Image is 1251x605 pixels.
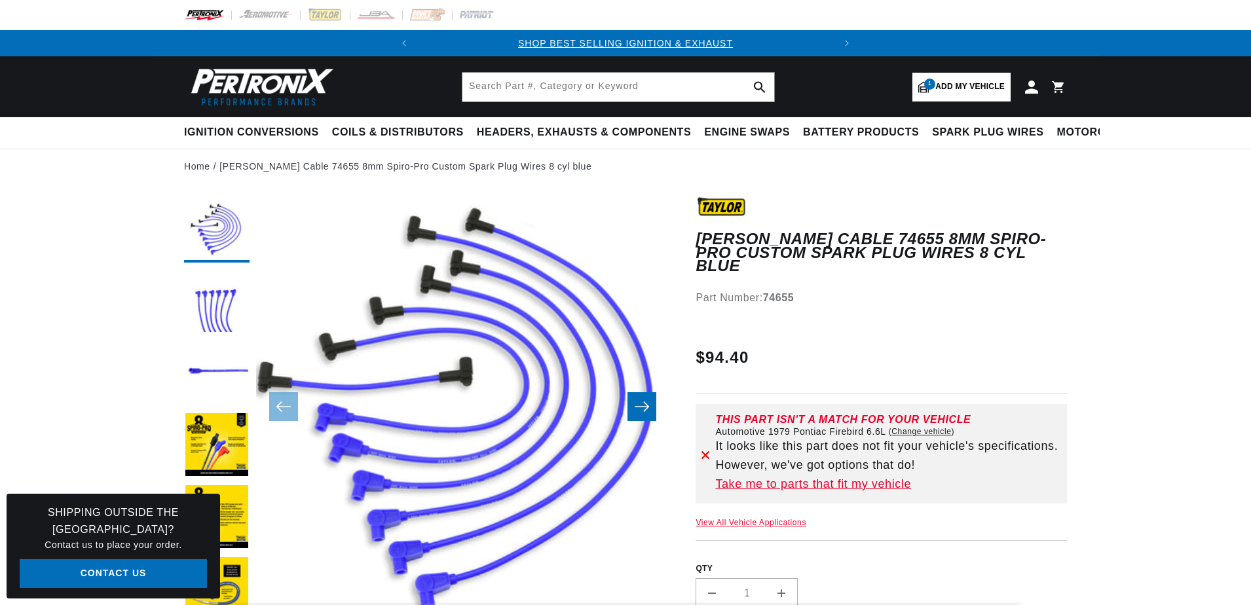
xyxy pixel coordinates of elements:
[477,126,691,139] span: Headers, Exhausts & Components
[20,559,207,589] a: Contact Us
[715,437,1062,475] p: It looks like this part does not fit your vehicle's specifications. However, we've got options th...
[924,79,935,90] span: 1
[696,346,749,369] span: $94.40
[184,117,326,148] summary: Ignition Conversions
[184,341,250,407] button: Load image 3 in gallery view
[704,126,790,139] span: Engine Swaps
[20,504,207,538] h3: Shipping Outside the [GEOGRAPHIC_DATA]?
[184,197,250,263] button: Load image 1 in gallery view
[151,30,1100,56] slideshow-component: Translation missing: en.sections.announcements.announcement_bar
[184,126,319,139] span: Ignition Conversions
[219,159,591,174] a: [PERSON_NAME] Cable 74655 8mm Spiro-Pro Custom Spark Plug Wires 8 cyl blue
[1051,117,1142,148] summary: Motorcycle
[715,414,1062,425] div: This part isn't a match for your vehicle
[834,30,860,56] button: Translation missing: en.sections.announcements.next_announcement
[932,126,1043,139] span: Spark Plug Wires
[696,289,1067,306] div: Part Number:
[763,292,794,303] strong: 74655
[745,73,774,101] button: search button
[796,117,925,148] summary: Battery Products
[696,232,1067,272] h1: [PERSON_NAME] Cable 74655 8mm Spiro-Pro Custom Spark Plug Wires 8 cyl blue
[417,36,834,50] div: 1 of 2
[184,64,335,109] img: Pertronix
[184,159,1067,174] nav: breadcrumbs
[889,426,954,437] a: Change vehicle
[269,392,298,421] button: Slide left
[803,126,919,139] span: Battery Products
[470,117,698,148] summary: Headers, Exhausts & Components
[184,159,210,174] a: Home
[627,392,656,421] button: Slide right
[184,269,250,335] button: Load image 2 in gallery view
[518,38,733,48] a: SHOP BEST SELLING IGNITION & EXHAUST
[1057,126,1135,139] span: Motorcycle
[925,117,1050,148] summary: Spark Plug Wires
[184,485,250,551] button: Load image 5 in gallery view
[698,117,796,148] summary: Engine Swaps
[696,518,806,527] a: View All Vehicle Applications
[417,36,834,50] div: Announcement
[20,538,207,552] p: Contact us to place your order.
[462,73,774,101] input: Search Part #, Category or Keyword
[184,413,250,479] button: Load image 4 in gallery view
[326,117,470,148] summary: Coils & Distributors
[332,126,464,139] span: Coils & Distributors
[935,81,1005,93] span: Add my vehicle
[715,475,1062,494] a: Take me to parts that fit my vehicle
[912,73,1011,101] a: 1Add my vehicle
[715,426,886,437] span: Automotive 1979 Pontiac Firebird 6.6L
[391,30,417,56] button: Translation missing: en.sections.announcements.previous_announcement
[696,563,1067,574] label: QTY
